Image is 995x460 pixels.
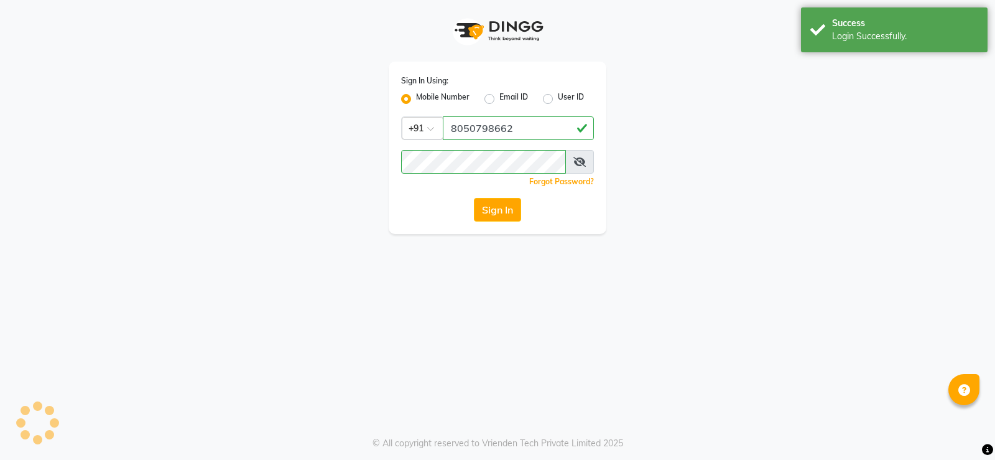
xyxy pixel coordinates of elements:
[401,150,566,174] input: Username
[558,92,584,106] label: User ID
[529,177,594,186] a: Forgot Password?
[448,12,547,49] img: logo1.svg
[832,30,978,43] div: Login Successfully.
[499,92,528,106] label: Email ID
[401,75,448,87] label: Sign In Using:
[474,198,521,222] button: Sign In
[416,92,470,106] label: Mobile Number
[443,116,594,140] input: Username
[943,410,983,448] iframe: chat widget
[832,17,978,30] div: Success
